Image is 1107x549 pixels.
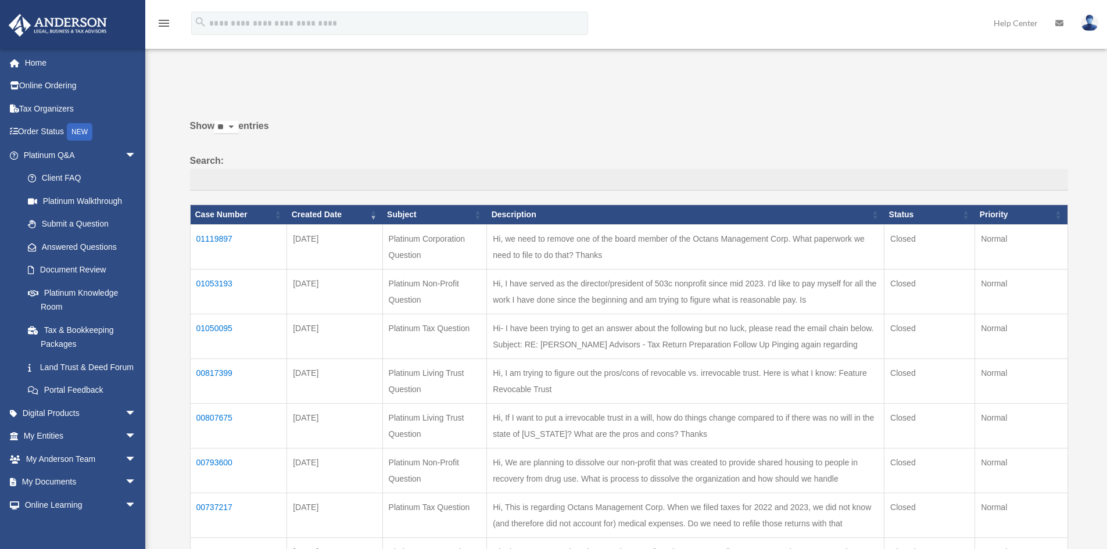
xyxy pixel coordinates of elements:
td: [DATE] [287,358,382,403]
td: Hi, We are planning to dissolve our non-profit that was created to provide shared housing to peop... [487,448,884,493]
img: User Pic [1081,15,1098,31]
td: Hi- I have been trying to get an answer about the following but no luck, please read the email ch... [487,314,884,358]
a: Submit a Question [16,213,148,236]
td: Hi, This is regarding Octans Management Corp. When we filed taxes for 2022 and 2023, we did not k... [487,493,884,537]
td: Platinum Corporation Question [382,224,487,269]
td: Closed [884,448,975,493]
td: 00737217 [190,493,287,537]
td: Platinum Living Trust Question [382,358,487,403]
td: 01053193 [190,269,287,314]
a: My Anderson Teamarrow_drop_down [8,447,154,471]
td: Platinum Tax Question [382,493,487,537]
select: Showentries [214,121,238,134]
a: My Documentsarrow_drop_down [8,471,154,494]
td: Hi, I have served as the director/president of 503c nonprofit since mid 2023. I'd like to pay mys... [487,269,884,314]
td: 00807675 [190,403,287,448]
th: Created Date: activate to sort column ascending [287,205,382,225]
img: Anderson Advisors Platinum Portal [5,14,110,37]
div: NEW [67,123,92,141]
td: [DATE] [287,448,382,493]
a: Land Trust & Deed Forum [16,356,148,379]
i: menu [157,16,171,30]
td: Closed [884,358,975,403]
td: Hi, I am trying to figure out the pros/cons of revocable vs. irrevocable trust. Here is what I kn... [487,358,884,403]
a: Client FAQ [16,167,148,190]
td: Closed [884,403,975,448]
input: Search: [190,169,1068,191]
th: Case Number: activate to sort column ascending [190,205,287,225]
td: [DATE] [287,269,382,314]
th: Priority: activate to sort column ascending [975,205,1067,225]
a: Document Review [16,259,148,282]
td: Normal [975,403,1067,448]
span: arrow_drop_down [125,425,148,448]
td: [DATE] [287,493,382,537]
td: Closed [884,493,975,537]
td: Closed [884,269,975,314]
a: Digital Productsarrow_drop_down [8,401,154,425]
span: arrow_drop_down [125,447,148,471]
a: Portal Feedback [16,379,148,402]
a: Platinum Walkthrough [16,189,148,213]
a: Platinum Q&Aarrow_drop_down [8,143,148,167]
td: 01050095 [190,314,287,358]
td: Normal [975,224,1067,269]
th: Description: activate to sort column ascending [487,205,884,225]
span: arrow_drop_down [125,143,148,167]
a: Online Ordering [8,74,154,98]
a: Platinum Knowledge Room [16,281,148,318]
td: Platinum Non-Profit Question [382,448,487,493]
td: [DATE] [287,314,382,358]
td: 01119897 [190,224,287,269]
td: 00817399 [190,358,287,403]
a: Order StatusNEW [8,120,154,144]
td: Normal [975,358,1067,403]
td: Platinum Non-Profit Question [382,269,487,314]
a: menu [157,20,171,30]
td: Normal [975,448,1067,493]
td: Hi, we need to remove one of the board member of the Octans Management Corp. What paperwork we ne... [487,224,884,269]
td: Platinum Living Trust Question [382,403,487,448]
a: Home [8,51,154,74]
td: Closed [884,314,975,358]
td: Normal [975,493,1067,537]
td: [DATE] [287,403,382,448]
td: Normal [975,314,1067,358]
span: arrow_drop_down [125,471,148,494]
a: Tax Organizers [8,97,154,120]
td: Closed [884,224,975,269]
td: [DATE] [287,224,382,269]
span: arrow_drop_down [125,401,148,425]
a: Answered Questions [16,235,142,259]
a: Tax & Bookkeeping Packages [16,318,148,356]
td: 00793600 [190,448,287,493]
a: My Entitiesarrow_drop_down [8,425,154,448]
i: search [194,16,207,28]
th: Subject: activate to sort column ascending [382,205,487,225]
label: Show entries [190,118,1068,146]
td: Hi, If I want to put a irrevocable trust in a will, how do things change compared to if there was... [487,403,884,448]
span: arrow_drop_down [125,493,148,517]
label: Search: [190,153,1068,191]
td: Platinum Tax Question [382,314,487,358]
a: Online Learningarrow_drop_down [8,493,154,516]
td: Normal [975,269,1067,314]
th: Status: activate to sort column ascending [884,205,975,225]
